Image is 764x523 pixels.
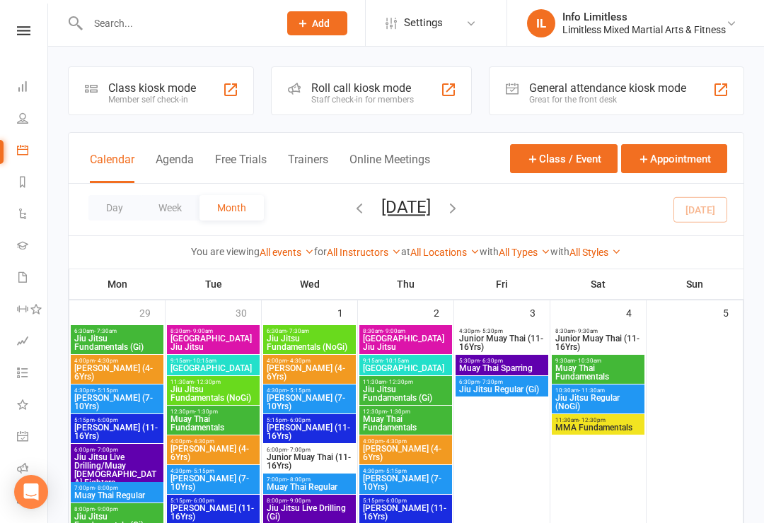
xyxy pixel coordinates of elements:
div: Great for the front desk [529,95,686,105]
span: 4:30pm [74,387,161,394]
div: 3 [530,300,550,324]
button: Add [287,11,347,35]
div: 1 [337,300,357,324]
span: 4:30pm [458,328,545,334]
div: Roll call kiosk mode [311,81,414,95]
span: - 9:00am [383,328,405,334]
a: All Types [499,247,550,258]
div: General attendance kiosk mode [529,81,686,95]
span: 6:00pm [74,447,161,453]
span: [PERSON_NAME] (7-10Yrs) [266,394,353,411]
a: All events [260,247,314,258]
span: - 10:30am [575,358,601,364]
a: People [17,104,49,136]
div: Open Intercom Messenger [14,475,48,509]
span: 5:15pm [362,498,449,504]
th: Mon [69,269,166,299]
a: All Styles [569,247,621,258]
a: All Locations [410,247,480,258]
button: Online Meetings [349,153,430,183]
span: 12:30pm [170,409,257,415]
span: 4:00pm [74,358,161,364]
span: - 5:15pm [95,387,118,394]
span: Jiu Jitsu Regular (NoGi) [555,394,642,411]
span: - 8:00pm [95,485,118,491]
span: - 6:00pm [287,417,311,423]
div: 5 [723,300,743,324]
span: - 12:30pm [579,417,606,423]
th: Sun [647,269,743,299]
span: - 1:30pm [195,409,218,415]
span: [GEOGRAPHIC_DATA] Jiu Jitsu [362,334,449,351]
span: 9:30am [555,358,642,364]
span: - 5:15pm [191,468,214,474]
span: 11:30am [170,379,257,385]
strong: with [480,246,499,257]
span: - 4:30pm [191,438,214,445]
div: Member self check-in [108,95,196,105]
button: Day [88,195,141,221]
div: 30 [236,300,261,324]
th: Tue [166,269,262,299]
span: - 7:30am [286,328,309,334]
span: 6:30am [74,328,161,334]
span: - 4:30pm [287,358,311,364]
span: 11:30am [555,417,642,423]
a: General attendance kiosk mode [17,422,49,454]
button: Appointment [621,144,727,173]
button: Month [199,195,264,221]
span: - 6:00pm [383,498,407,504]
span: 5:15pm [266,417,353,423]
a: Reports [17,168,49,199]
a: What's New [17,390,49,422]
span: [PERSON_NAME] (11-16Yrs) [362,504,449,521]
span: - 6:00pm [95,417,118,423]
span: 8:00pm [266,498,353,504]
span: - 9:00pm [287,498,311,504]
span: 11:30am [362,379,449,385]
span: - 7:30pm [480,379,503,385]
button: [DATE] [381,197,431,217]
span: - 9:30am [575,328,598,334]
span: 4:00pm [266,358,353,364]
div: 4 [626,300,646,324]
span: - 7:00pm [287,447,311,453]
strong: at [401,246,410,257]
span: Muay Thai Fundamentals [170,415,257,432]
span: Junior Muay Thai (11-16Yrs) [555,334,642,351]
div: 2 [434,300,453,324]
button: Calendar [90,153,134,183]
span: [PERSON_NAME] (4-6Yrs) [266,364,353,381]
span: - 4:30pm [383,438,407,445]
span: - 8:00pm [287,476,311,483]
span: Jiu Jitsu Live Drilling (Gi) [266,504,353,521]
div: Limitless Mixed Martial Arts & Fitness [562,23,726,36]
span: - 6:30pm [480,358,503,364]
span: 5:15pm [170,498,257,504]
span: 6:30am [266,328,353,334]
span: 8:00pm [74,506,161,512]
span: - 12:30pm [194,379,221,385]
span: Jiu Jitsu Fundamentals (NoGi) [170,385,257,402]
span: Jiu Jitsu Fundamentals (Gi) [74,334,161,351]
div: Info Limitless [562,11,726,23]
span: [PERSON_NAME] (4-6Yrs) [74,364,161,381]
th: Wed [262,269,358,299]
span: 7:00pm [266,476,353,483]
span: - 5:15pm [383,468,407,474]
strong: You are viewing [191,246,260,257]
span: Settings [404,7,443,39]
a: All Instructors [327,247,401,258]
a: Assessments [17,327,49,358]
span: [PERSON_NAME] (4-6Yrs) [362,445,449,462]
span: [GEOGRAPHIC_DATA] Jiu Jitsu [170,334,257,351]
span: Muay Thai Sparring [458,364,545,372]
span: - 10:15am [190,358,216,364]
span: [PERSON_NAME] (11-16Yrs) [170,504,257,521]
span: 7:00pm [74,485,161,491]
span: Jiu Jitsu Regular (Gi) [458,385,545,394]
span: 9:15am [362,358,449,364]
span: 4:30pm [362,468,449,474]
th: Sat [550,269,647,299]
span: - 5:30pm [480,328,503,334]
